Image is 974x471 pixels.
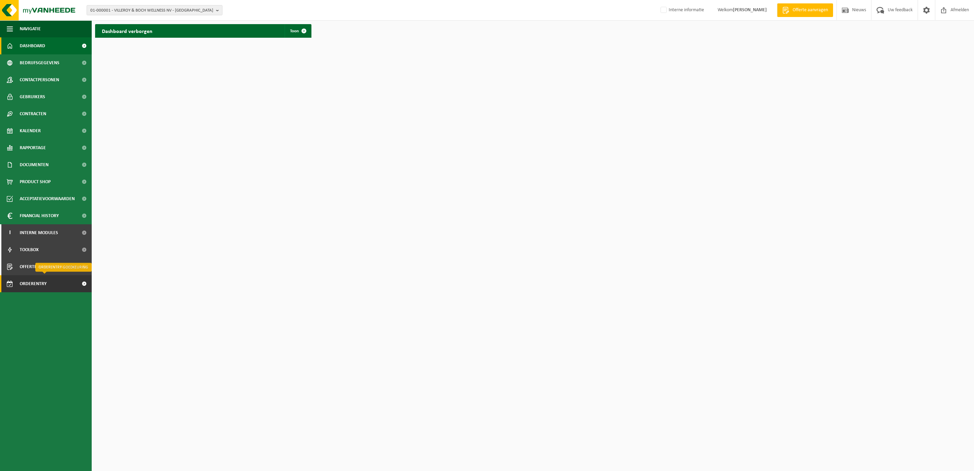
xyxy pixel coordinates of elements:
span: Documenten [20,156,49,173]
span: Gebruikers [20,88,45,105]
span: Rapportage [20,139,46,156]
span: Contactpersonen [20,71,59,88]
label: Interne informatie [659,5,704,15]
a: Offerte aanvragen [777,3,833,17]
span: I [7,224,13,241]
button: 01-000001 - VILLEROY & BOCH WELLNESS NV - [GEOGRAPHIC_DATA] [87,5,222,15]
span: Toon [290,29,299,33]
span: Kalender [20,122,41,139]
span: Contracten [20,105,46,122]
span: Toolbox [20,241,39,258]
span: Acceptatievoorwaarden [20,190,75,207]
span: Orderentry Goedkeuring [20,275,77,292]
span: Bedrijfsgegevens [20,54,59,71]
span: Offerte aanvragen [20,258,63,275]
span: Dashboard [20,37,45,54]
span: Product Shop [20,173,51,190]
span: Interne modules [20,224,58,241]
strong: [PERSON_NAME] [733,7,767,13]
a: Toon [285,24,311,38]
span: Financial History [20,207,59,224]
span: 01-000001 - VILLEROY & BOCH WELLNESS NV - [GEOGRAPHIC_DATA] [90,5,213,16]
h2: Dashboard verborgen [95,24,159,37]
span: Navigatie [20,20,41,37]
span: Offerte aanvragen [791,7,830,14]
